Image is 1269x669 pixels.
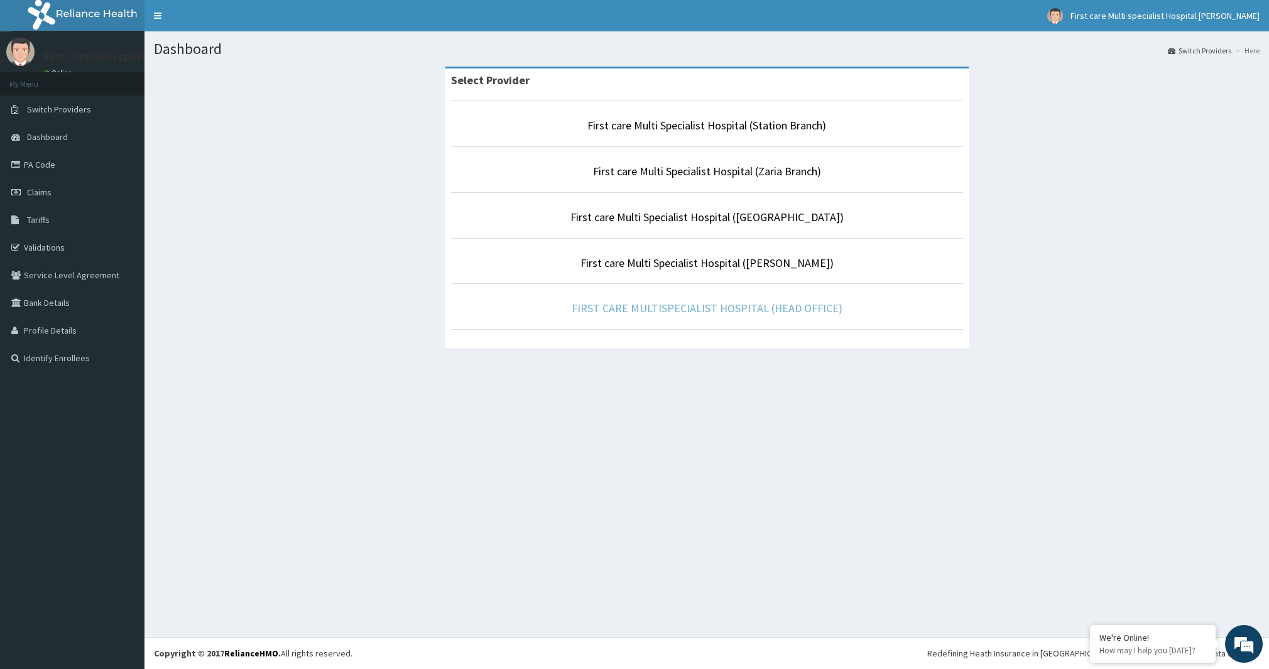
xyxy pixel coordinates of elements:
[6,38,35,66] img: User Image
[44,51,295,62] p: First care Multi specialist Hospital [PERSON_NAME]
[27,131,68,143] span: Dashboard
[1099,645,1206,656] p: How may I help you today?
[580,256,834,270] a: First care Multi Specialist Hospital ([PERSON_NAME])
[27,104,91,115] span: Switch Providers
[144,637,1269,669] footer: All rights reserved.
[154,41,1260,57] h1: Dashboard
[224,648,278,659] a: RelianceHMO
[927,647,1260,660] div: Redefining Heath Insurance in [GEOGRAPHIC_DATA] using Telemedicine and Data Science!
[572,301,842,315] a: FIRST CARE MULTISPECIALIST HOSPITAL (HEAD OFFICE)
[154,648,281,659] strong: Copyright © 2017 .
[593,164,821,178] a: First care Multi Specialist Hospital (Zaria Branch)
[1070,10,1260,21] span: First care Multi specialist Hospital [PERSON_NAME]
[1233,45,1260,56] li: Here
[44,68,74,77] a: Online
[570,210,844,224] a: First care Multi Specialist Hospital ([GEOGRAPHIC_DATA])
[1099,632,1206,643] div: We're Online!
[451,73,530,87] strong: Select Provider
[1047,8,1063,24] img: User Image
[587,118,826,133] a: First care Multi Specialist Hospital (Station Branch)
[1168,45,1231,56] a: Switch Providers
[27,214,50,226] span: Tariffs
[27,187,52,198] span: Claims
